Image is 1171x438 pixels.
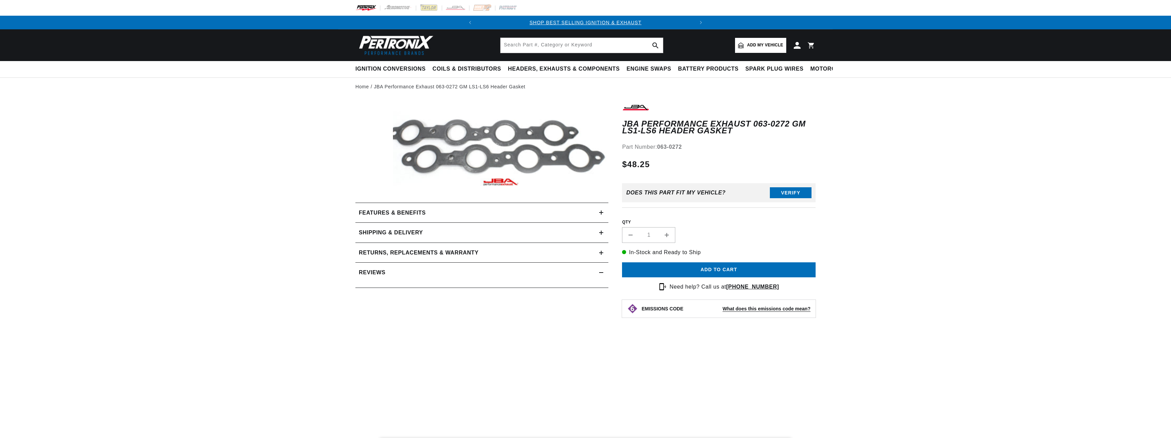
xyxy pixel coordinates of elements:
[694,16,708,29] button: Translation missing: en.sections.announcements.next_announcement
[623,61,675,77] summary: Engine Swaps
[530,20,641,25] a: SHOP BEST SELLING IGNITION & EXHAUST
[770,187,812,198] button: Verify
[657,144,682,150] strong: 063-0272
[622,120,816,134] h1: JBA Performance Exhaust 063-0272 GM LS1-LS6 Header Gasket
[508,65,620,73] span: Headers, Exhausts & Components
[648,38,663,53] button: search button
[355,61,429,77] summary: Ignition Conversions
[626,190,725,196] div: Does This part fit My vehicle?
[722,306,810,311] strong: What does this emissions code mean?
[355,83,816,90] nav: breadcrumbs
[810,65,851,73] span: Motorcycle
[622,219,816,225] label: QTY
[747,42,783,48] span: Add my vehicle
[338,16,833,29] slideshow-component: Translation missing: en.sections.announcements.announcement_bar
[669,282,779,291] p: Need help? Call us at
[622,158,650,171] span: $48.25
[477,19,694,26] div: Announcement
[641,306,810,312] button: EMISSIONS CODEWhat does this emissions code mean?
[675,61,742,77] summary: Battery Products
[622,248,816,257] p: In-Stock and Ready to Ship
[359,208,426,217] h2: Features & Benefits
[627,303,638,314] img: Emissions code
[735,38,786,53] a: Add my vehicle
[355,83,369,90] a: Home
[359,228,423,237] h2: Shipping & Delivery
[355,263,608,282] summary: Reviews
[355,203,608,223] summary: Features & Benefits
[745,65,803,73] span: Spark Plug Wires
[429,61,505,77] summary: Coils & Distributors
[355,243,608,263] summary: Returns, Replacements & Warranty
[641,306,683,311] strong: EMISSIONS CODE
[359,268,385,277] h2: Reviews
[463,16,477,29] button: Translation missing: en.sections.announcements.previous_announcement
[355,223,608,243] summary: Shipping & Delivery
[359,248,479,257] h2: Returns, Replacements & Warranty
[742,61,807,77] summary: Spark Plug Wires
[807,61,855,77] summary: Motorcycle
[500,38,663,53] input: Search Part #, Category or Keyword
[374,83,525,90] a: JBA Performance Exhaust 063-0272 GM LS1-LS6 Header Gasket
[355,33,434,57] img: Pertronix
[355,103,608,189] media-gallery: Gallery Viewer
[622,143,816,151] div: Part Number:
[726,284,779,290] a: [PHONE_NUMBER]
[477,19,694,26] div: 1 of 2
[626,65,671,73] span: Engine Swaps
[622,262,816,278] button: Add to cart
[355,65,426,73] span: Ignition Conversions
[678,65,738,73] span: Battery Products
[433,65,501,73] span: Coils & Distributors
[505,61,623,77] summary: Headers, Exhausts & Components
